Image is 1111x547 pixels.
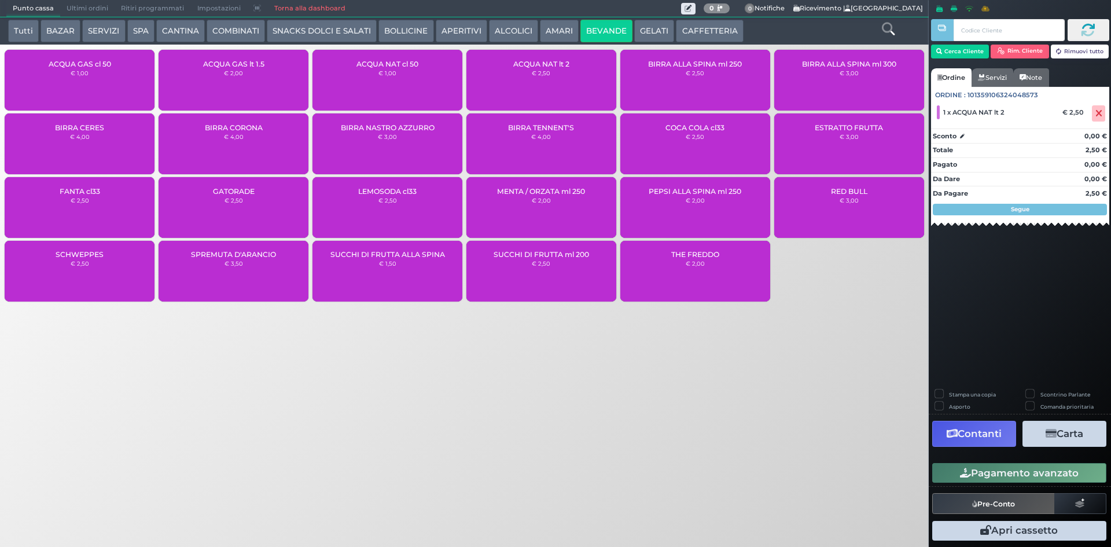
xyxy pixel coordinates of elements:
[378,197,397,204] small: € 2,50
[540,20,579,43] button: AMARI
[358,187,417,196] span: LEMOSODA cl33
[60,1,115,17] span: Ultimi ordini
[267,20,377,43] button: SNACKS DOLCI E SALATI
[497,187,585,196] span: MENTA / ORZATA ml 250
[532,69,550,76] small: € 2,50
[41,20,80,43] button: BAZAR
[1086,189,1107,197] strong: 2,50 €
[378,20,433,43] button: BOLLICINE
[943,108,1005,116] span: 1 x ACQUA NAT lt 2
[224,133,244,140] small: € 4,00
[745,3,755,14] span: 0
[49,60,111,68] span: ACQUA GAS cl 50
[71,69,89,76] small: € 1,00
[686,133,704,140] small: € 2,50
[634,20,674,43] button: GELATI
[649,187,741,196] span: PEPSI ALLA SPINA ml 250
[932,421,1016,447] button: Contanti
[931,68,972,87] a: Ordine
[60,187,100,196] span: FANTA cl33
[686,260,705,267] small: € 2,00
[225,260,243,267] small: € 3,50
[671,250,719,259] span: THE FREDDO
[70,133,90,140] small: € 4,00
[532,197,551,204] small: € 2,00
[1061,108,1090,116] div: € 2,50
[1084,175,1107,183] strong: 0,00 €
[532,260,550,267] small: € 2,50
[933,175,960,183] strong: Da Dare
[676,20,743,43] button: CAFFETTERIA
[831,187,867,196] span: RED BULL
[225,197,243,204] small: € 2,50
[972,68,1013,87] a: Servizi
[203,60,264,68] span: ACQUA GAS lt 1.5
[954,19,1064,41] input: Codice Cliente
[213,187,255,196] span: GATORADE
[191,1,247,17] span: Impostazioni
[115,1,190,17] span: Ritiri programmati
[1011,205,1029,213] strong: Segue
[1051,45,1109,58] button: Rimuovi tutto
[127,20,154,43] button: SPA
[935,90,966,100] span: Ordine :
[56,250,104,259] span: SCHWEPPES
[1022,421,1106,447] button: Carta
[991,45,1049,58] button: Rim. Cliente
[840,133,859,140] small: € 3,00
[489,20,538,43] button: ALCOLICI
[207,20,265,43] button: COMBINATI
[1084,160,1107,168] strong: 0,00 €
[82,20,125,43] button: SERVIZI
[330,250,445,259] span: SUCCHI DI FRUTTA ALLA SPINA
[1086,146,1107,154] strong: 2,50 €
[6,1,60,17] span: Punto cassa
[933,131,957,141] strong: Sconto
[840,69,859,76] small: € 3,00
[686,197,705,204] small: € 2,00
[648,60,742,68] span: BIRRA ALLA SPINA ml 250
[665,123,724,132] span: COCA COLA cl33
[967,90,1038,100] span: 101359106324048573
[378,133,397,140] small: € 3,00
[933,160,957,168] strong: Pagato
[933,146,953,154] strong: Totale
[1040,403,1094,410] label: Comanda prioritaria
[379,260,396,267] small: € 1,50
[686,69,704,76] small: € 2,50
[378,69,396,76] small: € 1,00
[508,123,574,132] span: BIRRA TENNENT'S
[356,60,418,68] span: ACQUA NAT cl 50
[513,60,569,68] span: ACQUA NAT lt 2
[156,20,205,43] button: CANTINA
[840,197,859,204] small: € 3,00
[494,250,589,259] span: SUCCHI DI FRUTTA ml 200
[71,197,89,204] small: € 2,50
[933,189,968,197] strong: Da Pagare
[8,20,39,43] button: Tutti
[949,391,996,398] label: Stampa una copia
[932,463,1106,483] button: Pagamento avanzato
[949,403,970,410] label: Asporto
[1040,391,1090,398] label: Scontrino Parlante
[580,20,632,43] button: BEVANDE
[436,20,487,43] button: APERITIVI
[341,123,435,132] span: BIRRA NASTRO AZZURRO
[224,69,243,76] small: € 2,00
[205,123,263,132] span: BIRRA CORONA
[931,45,989,58] button: Cerca Cliente
[802,60,896,68] span: BIRRA ALLA SPINA ml 300
[267,1,351,17] a: Torna alla dashboard
[1013,68,1049,87] a: Note
[932,521,1106,541] button: Apri cassetto
[815,123,883,132] span: ESTRATTO FRUTTA
[709,4,714,12] b: 0
[55,123,104,132] span: BIRRA CERES
[1084,132,1107,140] strong: 0,00 €
[932,493,1055,514] button: Pre-Conto
[191,250,276,259] span: SPREMUTA D'ARANCIO
[71,260,89,267] small: € 2,50
[531,133,551,140] small: € 4,00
